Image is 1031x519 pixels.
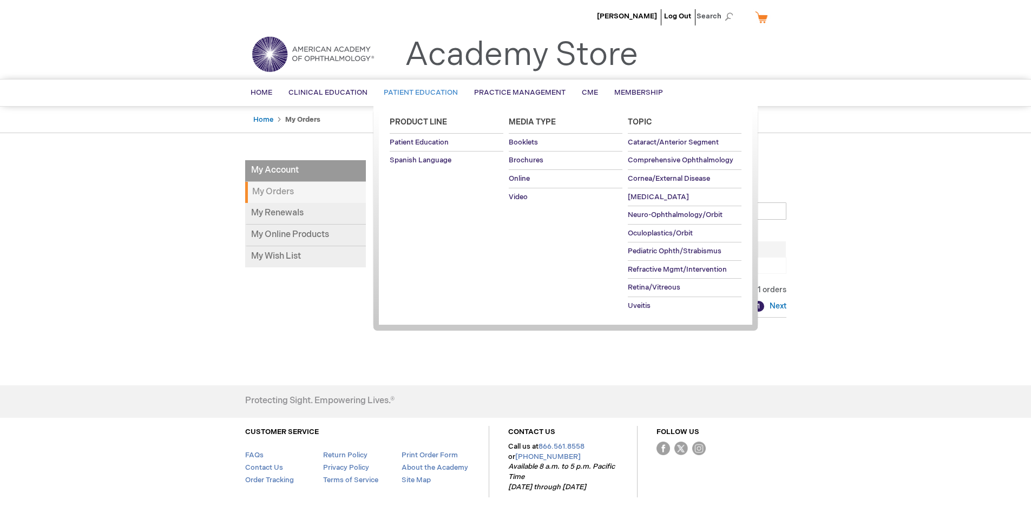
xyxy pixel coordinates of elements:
[245,182,366,203] strong: My Orders
[628,283,680,292] span: Retina/Vitreous
[767,301,786,311] a: Next
[628,138,719,147] span: Cataract/Anterior Segment
[245,428,319,436] a: CUSTOMER SERVICE
[245,225,366,246] a: My Online Products
[515,452,581,461] a: [PHONE_NUMBER]
[323,463,369,472] a: Privacy Policy
[628,265,727,274] span: Refractive Mgmt/Intervention
[288,88,367,97] span: Clinical Education
[285,115,320,124] strong: My Orders
[390,156,451,165] span: Spanish Language
[614,88,663,97] span: Membership
[656,442,670,455] img: Facebook
[628,193,689,201] span: [MEDICAL_DATA]
[253,115,273,124] a: Home
[539,442,585,451] a: 866.561.8558
[753,301,764,312] a: 1
[245,451,264,459] a: FAQs
[628,301,651,310] span: Uveitis
[402,476,431,484] a: Site Map
[597,12,657,21] a: [PERSON_NAME]
[628,247,721,255] span: Pediatric Ophth/Strabismus
[245,246,366,267] a: My Wish List
[628,211,723,219] span: Neuro-Ophthalmology/Orbit
[384,88,458,97] span: Patient Education
[656,428,699,436] a: FOLLOW US
[509,156,543,165] span: Brochures
[323,451,367,459] a: Return Policy
[664,12,691,21] a: Log Out
[402,451,458,459] a: Print Order Form
[674,442,688,455] img: Twitter
[251,88,272,97] span: Home
[582,88,598,97] span: CME
[628,174,710,183] span: Cornea/External Disease
[245,396,395,406] h4: Protecting Sight. Empowering Lives.®
[390,138,449,147] span: Patient Education
[508,442,618,492] p: Call us at or
[245,203,366,225] a: My Renewals
[245,476,294,484] a: Order Tracking
[509,193,528,201] span: Video
[474,88,566,97] span: Practice Management
[628,156,733,165] span: Comprehensive Ophthalmology
[405,36,638,75] a: Academy Store
[628,117,652,127] span: Topic
[323,476,378,484] a: Terms of Service
[692,442,706,455] img: instagram
[509,138,538,147] span: Booklets
[390,117,447,127] span: Product Line
[245,463,283,472] a: Contact Us
[402,463,468,472] a: About the Academy
[508,428,555,436] a: CONTACT US
[509,174,530,183] span: Online
[508,462,615,491] em: Available 8 a.m. to 5 p.m. Pacific Time [DATE] through [DATE]
[509,117,556,127] span: Media Type
[628,229,693,238] span: Oculoplastics/Orbit
[697,5,738,27] span: Search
